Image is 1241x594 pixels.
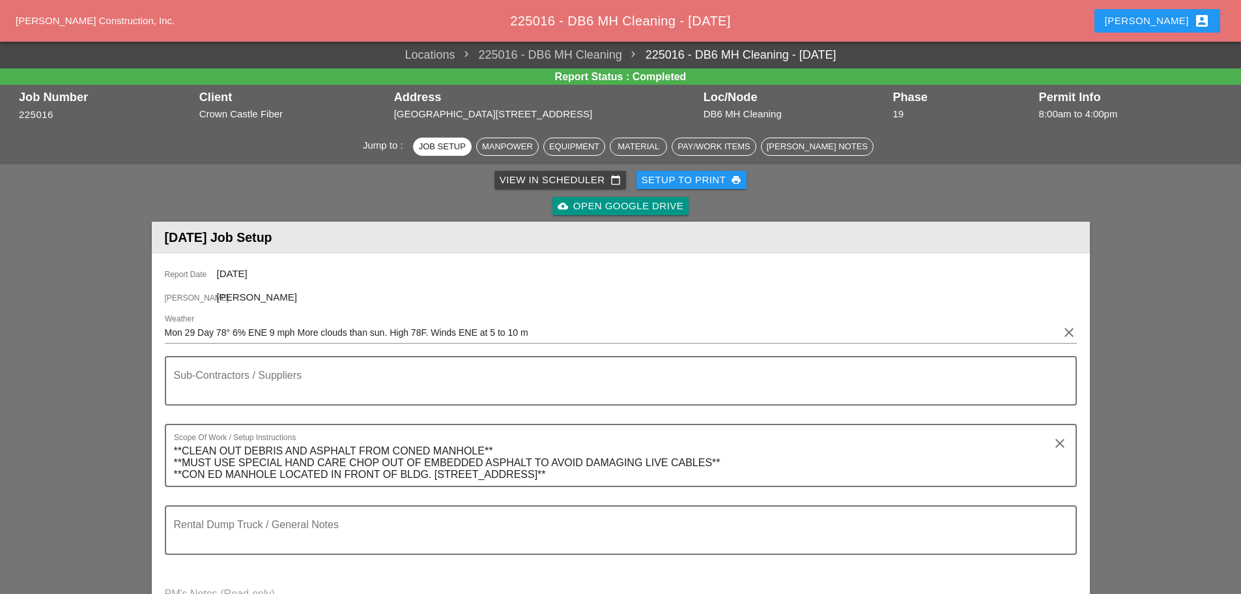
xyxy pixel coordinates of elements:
[174,522,1057,554] textarea: Rental Dump Truck / General Notes
[174,373,1057,404] textarea: Sub-Contractors / Suppliers
[558,199,683,214] div: Open Google Drive
[1061,325,1077,340] i: clear
[165,322,1059,343] input: Weather
[704,91,887,104] div: Loc/Node
[1039,107,1223,122] div: 8:00am to 4:00pm
[543,138,605,156] button: Equipment
[1039,91,1223,104] div: Permit Info
[892,91,1032,104] div: Phase
[761,138,874,156] button: [PERSON_NAME] Notes
[892,107,1032,122] div: 19
[482,140,533,153] div: Manpower
[455,46,622,64] span: 225016 - DB6 MH Cleaning
[476,138,539,156] button: Manpower
[767,140,868,153] div: [PERSON_NAME] Notes
[19,91,193,104] div: Job Number
[405,46,455,64] a: Locations
[610,175,621,185] i: calendar_today
[552,197,689,215] a: Open Google Drive
[672,138,756,156] button: Pay/Work Items
[413,138,472,156] button: Job Setup
[1194,13,1210,29] i: account_box
[419,140,466,153] div: Job Setup
[494,171,626,189] a: View in Scheduler
[636,171,747,189] button: Setup to Print
[217,268,248,279] span: [DATE]
[622,46,836,64] a: 225016 - DB6 MH Cleaning - [DATE]
[510,14,731,28] span: 225016 - DB6 MH Cleaning - [DATE]
[678,140,750,153] div: Pay/Work Items
[19,108,53,123] button: 225016
[199,107,388,122] div: Crown Castle Fiber
[165,292,217,304] span: [PERSON_NAME]
[394,91,697,104] div: Address
[549,140,599,153] div: Equipment
[165,269,217,280] span: Report Date
[394,107,697,122] div: [GEOGRAPHIC_DATA][STREET_ADDRESS]
[199,91,388,104] div: Client
[217,291,297,303] span: [PERSON_NAME]
[1052,436,1068,451] i: clear
[610,138,667,156] button: Material
[174,441,1057,486] textarea: Scope Of Work / Setup Instructions
[616,140,661,153] div: Material
[1094,9,1220,33] button: [PERSON_NAME]
[558,201,568,211] i: cloud_upload
[1105,13,1210,29] div: [PERSON_NAME]
[152,222,1090,254] header: [DATE] Job Setup
[16,15,175,26] a: [PERSON_NAME] Construction, Inc.
[704,107,887,122] div: DB6 MH Cleaning
[500,173,621,188] div: View in Scheduler
[363,140,408,151] span: Jump to :
[642,173,742,188] div: Setup to Print
[731,175,741,185] i: print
